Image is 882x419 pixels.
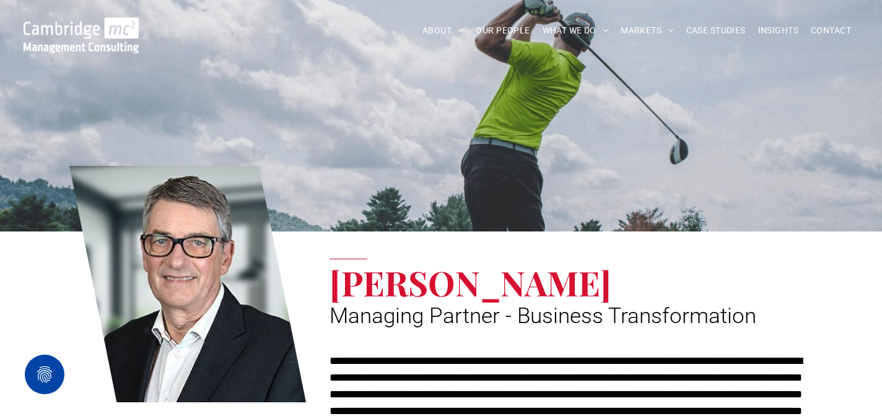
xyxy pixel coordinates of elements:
[536,21,615,40] a: WHAT WE DO
[24,17,139,53] img: Go to Homepage
[469,21,536,40] a: OUR PEOPLE
[614,21,679,40] a: MARKETS
[416,21,470,40] a: ABOUT
[805,21,857,40] a: CONTACT
[330,259,611,305] span: [PERSON_NAME]
[24,19,139,32] a: Your Business Transformed | Cambridge Management Consulting
[330,303,756,329] span: Managing Partner - Business Transformation
[69,164,306,404] a: Jeff Owen | Managing Partner - Business Transformation
[680,21,752,40] a: CASE STUDIES
[752,21,805,40] a: INSIGHTS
